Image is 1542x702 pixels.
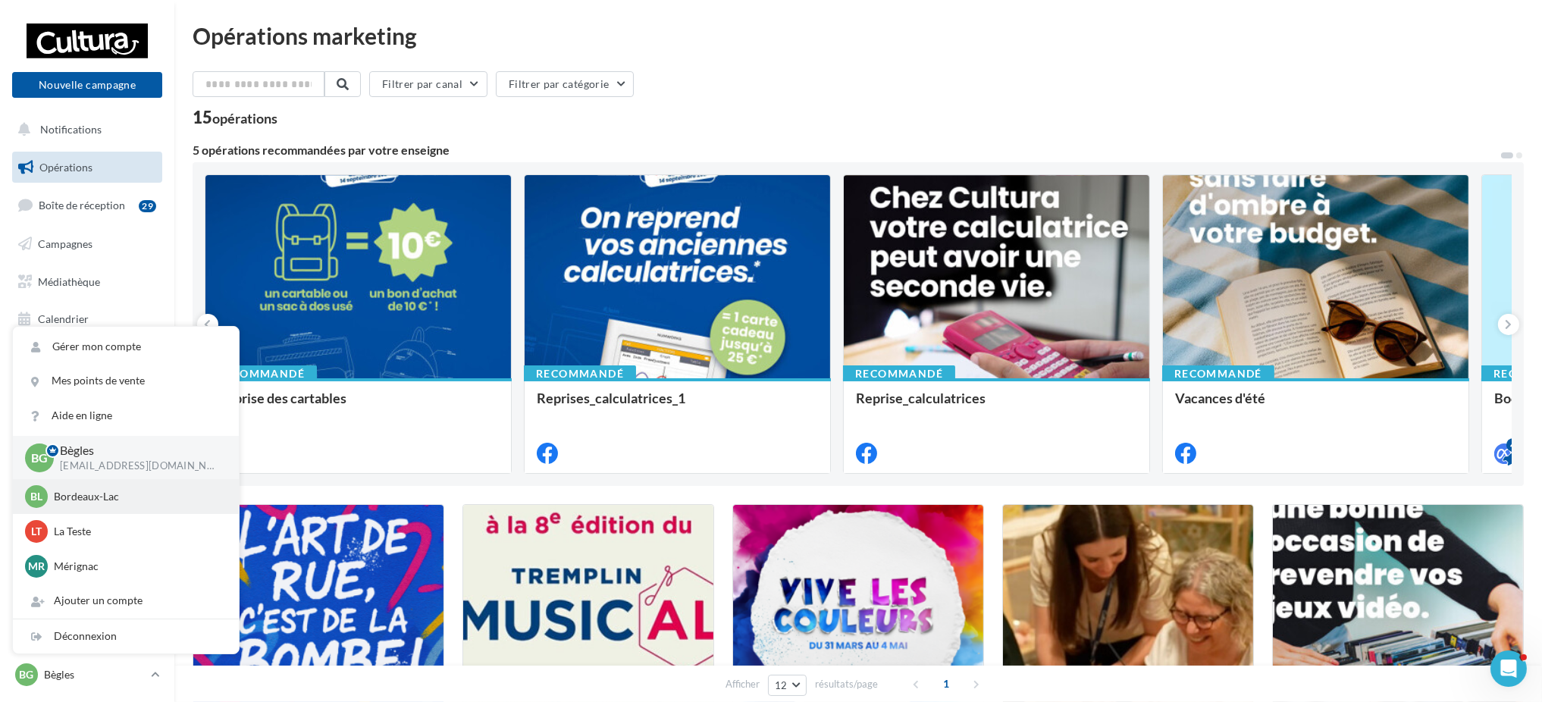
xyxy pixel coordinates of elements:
p: Bègles [60,442,215,459]
span: Calendrier [38,312,89,325]
span: Opérations [39,161,92,174]
span: LT [31,524,42,539]
span: Afficher [726,677,760,691]
div: Déconnexion [13,619,239,653]
div: Reprises_calculatrices_1 [537,390,818,421]
span: Mr [28,559,45,574]
button: Nouvelle campagne [12,72,162,98]
span: 12 [775,679,788,691]
a: Campagnes [9,228,165,260]
a: Mes points de vente [13,364,239,398]
p: Mérignac [54,559,221,574]
div: Recommandé [843,365,955,382]
span: Notifications [40,123,102,136]
span: Campagnes [38,237,92,250]
button: Filtrer par canal [369,71,487,97]
div: Recommandé [205,365,317,382]
div: Reprise des cartables [218,390,499,421]
span: Bg [20,667,34,682]
div: Recommandé [524,365,636,382]
div: Ajouter un compte [13,584,239,618]
p: [EMAIL_ADDRESS][DOMAIN_NAME] [60,459,215,473]
p: Bègles [44,667,145,682]
button: Notifications [9,114,159,146]
span: Médiathèque [38,274,100,287]
div: Reprise_calculatrices [856,390,1137,421]
p: La Teste [54,524,221,539]
iframe: Intercom live chat [1490,650,1527,687]
span: Bg [31,449,48,466]
a: Opérations [9,152,165,183]
div: 15 [193,109,277,126]
span: BL [30,489,42,504]
a: Gérer mon compte [13,330,239,364]
a: Boîte de réception29 [9,189,165,221]
a: Calendrier [9,303,165,335]
div: Recommandé [1162,365,1274,382]
div: Opérations marketing [193,24,1524,47]
div: opérations [212,111,277,125]
a: Aide en ligne [13,399,239,433]
div: Vacances d'été [1175,390,1456,421]
span: résultats/page [815,677,878,691]
span: Boîte de réception [39,199,125,212]
button: 12 [768,675,807,696]
div: 5 opérations recommandées par votre enseigne [193,144,1500,156]
div: 29 [139,200,156,212]
p: Bordeaux-Lac [54,489,221,504]
a: Bg Bègles [12,660,162,689]
div: 4 [1506,438,1520,452]
span: 1 [934,672,958,696]
a: Médiathèque [9,266,165,298]
button: Filtrer par catégorie [496,71,634,97]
